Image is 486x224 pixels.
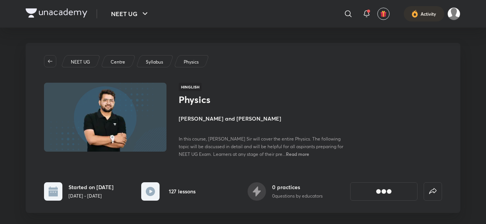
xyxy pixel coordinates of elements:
[380,10,387,17] img: avatar
[169,187,196,195] h6: 127 lessons
[106,6,154,21] button: NEET UG
[71,59,90,65] p: NEET UG
[111,59,125,65] p: Centre
[272,183,323,191] h6: 0 practices
[447,7,460,20] img: Aman raj
[145,59,165,65] a: Syllabus
[68,193,114,199] p: [DATE] - [DATE]
[424,182,442,201] button: false
[411,9,418,18] img: activity
[286,151,309,157] span: Read more
[179,136,343,157] span: In this course, [PERSON_NAME] Sir will cover the entire Physics. The following topic will be disc...
[179,83,202,91] span: Hinglish
[68,183,114,191] h6: Started on [DATE]
[146,59,163,65] p: Syllabus
[26,8,87,18] img: Company Logo
[70,59,91,65] a: NEET UG
[184,59,199,65] p: Physics
[43,82,168,152] img: Thumbnail
[183,59,200,65] a: Physics
[179,94,304,105] h1: Physics
[179,114,350,123] h4: [PERSON_NAME] and [PERSON_NAME]
[377,8,390,20] button: avatar
[272,193,323,199] p: 0 questions by educators
[350,182,418,201] button: [object Object]
[26,8,87,20] a: Company Logo
[109,59,127,65] a: Centre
